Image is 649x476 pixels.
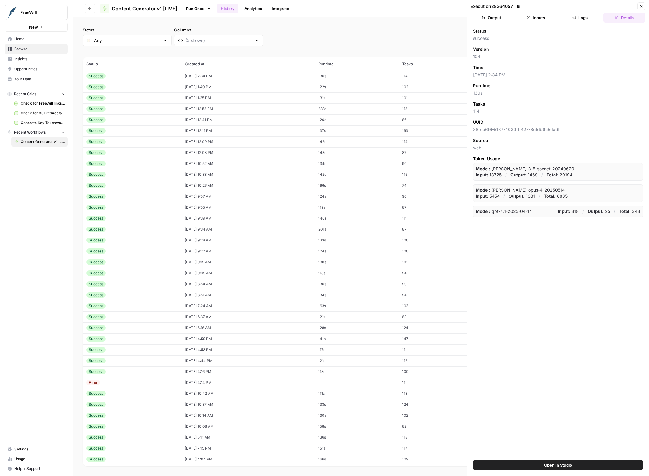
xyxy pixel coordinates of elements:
[399,301,464,311] td: 103
[5,34,68,44] a: Home
[5,454,68,464] a: Usage
[86,325,106,331] div: Success
[86,369,106,374] div: Success
[86,413,106,418] div: Success
[473,54,643,60] span: 104
[112,5,177,12] span: Content Generator v1 [LIVE]
[86,358,106,363] div: Success
[181,158,314,169] td: [DATE] 10:52 AM
[315,399,399,410] td: 133s
[181,57,314,71] th: Created at
[83,46,639,57] span: (6175 records)
[181,213,314,224] td: [DATE] 9:39 AM
[315,114,399,125] td: 120s
[315,333,399,344] td: 141s
[399,399,464,410] td: 124
[315,169,399,180] td: 142s
[21,110,65,116] span: Check for 301 redirects on page Grid
[399,246,464,257] td: 100
[399,333,464,344] td: 147
[510,172,538,178] p: 1469
[5,54,68,64] a: Insights
[181,82,314,92] td: [DATE] 1:40 PM
[86,106,106,112] div: Success
[399,82,464,92] td: 102
[86,227,106,232] div: Success
[399,57,464,71] th: Tasks
[471,3,521,9] div: Execution 28364057
[315,191,399,202] td: 124s
[399,92,464,103] td: 101
[7,7,18,18] img: FreeWill Logo
[558,209,570,214] strong: Input:
[86,84,106,90] div: Success
[547,172,558,177] strong: Total:
[603,13,645,23] button: Details
[14,130,46,135] span: Recent Workflows
[181,432,314,443] td: [DATE] 5:11 AM
[315,279,399,290] td: 130s
[86,139,106,144] div: Success
[473,46,489,52] span: Version
[315,235,399,246] td: 133s
[181,301,314,311] td: [DATE] 7:24 AM
[83,57,181,71] th: Status
[476,166,574,172] p: claude-3-5-sonnet-20240620
[181,465,314,476] td: [DATE] 3:51 PM
[86,336,106,342] div: Success
[399,410,464,421] td: 102
[315,344,399,355] td: 117s
[619,209,631,214] strong: Total:
[473,72,643,78] span: [DATE] 2:34 PM
[399,388,464,399] td: 118
[268,4,293,13] a: Integrate
[181,443,314,454] td: [DATE] 7:15 PM
[476,172,488,177] strong: Input:
[473,28,486,34] span: Status
[181,114,314,125] td: [DATE] 12:41 PM
[315,322,399,333] td: 128s
[86,95,106,101] div: Success
[86,446,106,451] div: Success
[86,259,106,265] div: Success
[503,193,505,199] p: /
[14,36,65,42] span: Home
[181,279,314,290] td: [DATE] 8:54 AM
[588,209,604,214] strong: Output:
[315,57,399,71] th: Runtime
[315,388,399,399] td: 111s
[619,208,640,214] p: 343
[476,166,490,171] strong: Model:
[11,118,68,128] a: Generate Key Takeaways from Webinar Transcripts
[181,224,314,235] td: [DATE] 9:34 AM
[473,101,485,107] span: Tasks
[315,82,399,92] td: 122s
[181,71,314,82] td: [DATE] 2:34 PM
[399,125,464,136] td: 193
[473,460,643,470] button: Open In Studio
[14,66,65,72] span: Opportunities
[515,13,557,23] button: Inputs
[181,92,314,103] td: [DATE] 1:35 PM
[181,125,314,136] td: [DATE] 12:11 PM
[473,64,483,71] span: Time
[181,180,314,191] td: [DATE] 10:26 AM
[399,213,464,224] td: 111
[181,377,314,388] td: [DATE] 4:14 PM
[473,83,490,89] span: Runtime
[315,213,399,224] td: 140s
[14,456,65,462] span: Usage
[399,322,464,333] td: 124
[476,193,500,199] p: 5454
[5,89,68,99] button: Recent Grids
[241,4,266,13] a: Analytics
[399,279,464,290] td: 99
[473,145,643,151] span: web
[315,311,399,322] td: 121s
[11,99,68,108] a: Check for FreeWill links on partner's external website
[86,194,106,199] div: Success
[399,71,464,82] td: 114
[20,9,57,16] span: FreeWill
[181,136,314,147] td: [DATE] 12:09 PM
[473,156,643,162] span: Token Usage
